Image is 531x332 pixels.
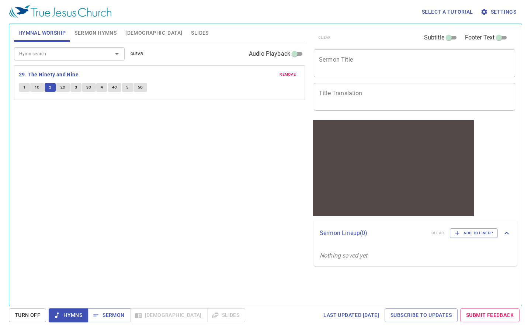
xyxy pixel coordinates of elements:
span: Footer Text [465,33,495,42]
button: 2 [45,83,56,92]
button: 3C [82,83,96,92]
span: 3 [75,84,77,91]
i: Nothing saved yet [320,252,368,259]
button: Hymns [49,308,88,322]
button: Turn Off [9,308,46,322]
button: Sermon [88,308,130,322]
span: 3C [86,84,91,91]
span: 2C [60,84,66,91]
span: 5C [138,84,143,91]
img: True Jesus Church [9,5,111,18]
span: clear [131,51,143,57]
a: Submit Feedback [460,308,520,322]
span: Audio Playback [249,49,290,58]
span: Hymns [55,311,82,320]
span: 5 [126,84,128,91]
span: 1C [35,84,40,91]
button: 3 [70,83,81,92]
span: Hymnal Worship [18,28,66,38]
span: 2 [49,84,51,91]
span: Last updated [DATE] [323,311,379,320]
span: Turn Off [15,311,40,320]
button: 5C [133,83,147,92]
button: 1C [30,83,44,92]
button: 2C [56,83,70,92]
span: Sermon [94,311,124,320]
iframe: from-child [311,118,476,218]
button: 29. The Ninety and Nine [19,70,80,79]
span: [DEMOGRAPHIC_DATA] [125,28,182,38]
span: Settings [482,7,516,17]
button: clear [126,49,148,58]
span: remove [280,71,296,78]
a: Subscribe to Updates [385,308,458,322]
span: 1 [23,84,25,91]
span: Slides [191,28,208,38]
a: Last updated [DATE] [320,308,382,322]
button: 1 [19,83,30,92]
span: Sermon Hymns [74,28,117,38]
button: Open [112,49,122,59]
span: Select a tutorial [422,7,473,17]
b: 29. The Ninety and Nine [19,70,79,79]
button: Add to Lineup [450,228,498,238]
p: Sermon Lineup ( 0 ) [320,229,426,238]
button: 5 [122,83,133,92]
span: Subscribe to Updates [391,311,452,320]
button: remove [275,70,300,79]
span: 4 [101,84,103,91]
span: 4C [112,84,117,91]
button: Select a tutorial [419,5,476,19]
span: Add to Lineup [455,230,493,236]
button: 4C [108,83,122,92]
span: Subtitle [424,33,444,42]
div: Sermon Lineup(0)clearAdd to Lineup [314,221,517,245]
button: Settings [479,5,519,19]
button: 4 [96,83,107,92]
span: Submit Feedback [466,311,514,320]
